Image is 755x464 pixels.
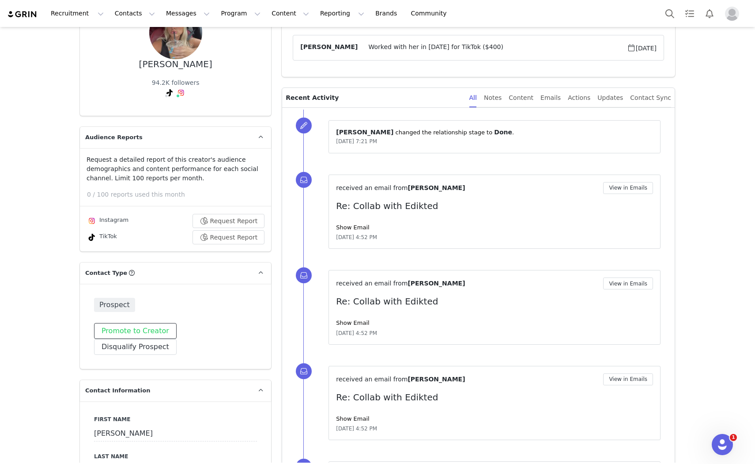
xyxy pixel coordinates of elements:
[266,4,314,23] button: Content
[161,4,215,23] button: Messages
[85,133,143,142] span: Audience Reports
[336,329,377,337] span: [DATE] 4:52 PM
[603,278,653,289] button: View in Emails
[7,10,38,19] img: grin logo
[193,214,265,228] button: Request Report
[109,4,160,23] button: Contacts
[336,376,408,383] span: received an email from
[336,233,377,241] span: [DATE] 4:52 PM
[87,216,128,226] div: Instagram
[87,190,271,199] p: 0 / 100 reports used this month
[336,138,377,145] span: [DATE] 7:21 PM
[94,323,177,339] button: Promote to Creator
[336,224,369,231] a: Show Email
[484,88,502,108] div: Notes
[720,7,748,21] button: Profile
[94,298,135,312] span: Prospect
[87,232,117,243] div: TikTok
[300,42,358,53] span: [PERSON_NAME]
[494,129,512,136] span: Done
[336,319,369,326] a: Show Email
[215,4,266,23] button: Program
[94,453,257,460] label: Last Name
[408,184,465,191] span: [PERSON_NAME]
[408,280,465,287] span: [PERSON_NAME]
[509,88,533,108] div: Content
[94,339,177,355] button: Disqualify Prospect
[630,88,671,108] div: Contact Sync
[94,415,257,423] label: First Name
[336,425,377,433] span: [DATE] 4:52 PM
[152,78,200,87] div: 94.2K followers
[336,295,653,308] p: Re: Collab with Edikted
[336,129,393,136] span: [PERSON_NAME]
[725,7,739,21] img: placeholder-profile.jpg
[336,391,653,404] p: Re: Collab with Edikted
[85,269,127,278] span: Contact Type
[87,155,264,183] p: Request a detailed report of this creator's audience demographics and content performance for eac...
[336,184,408,191] span: received an email from
[730,434,737,441] span: 1
[406,4,456,23] a: Community
[408,376,465,383] span: [PERSON_NAME]
[336,415,369,422] a: Show Email
[149,6,202,59] img: 2274b515-4afd-48ce-8ea7-9a5d43104eaa.jpg
[370,4,405,23] a: Brands
[45,4,109,23] button: Recruitment
[139,59,212,69] div: [PERSON_NAME]
[540,88,561,108] div: Emails
[603,373,653,385] button: View in Emails
[712,434,733,455] iframe: Intercom live chat
[603,182,653,194] button: View in Emails
[177,89,185,96] img: instagram.svg
[568,88,590,108] div: Actions
[680,4,699,23] a: Tasks
[193,230,265,244] button: Request Report
[336,280,408,287] span: received an email from
[660,4,679,23] button: Search
[88,217,95,224] img: instagram.svg
[597,88,623,108] div: Updates
[700,4,719,23] button: Notifications
[286,88,462,107] p: Recent Activity
[627,42,657,53] span: [DATE]
[85,386,150,395] span: Contact Information
[336,199,653,213] p: Re: Collab with Edikted
[315,4,370,23] button: Reporting
[358,42,627,53] span: Worked with her in [DATE] for TikTok ($400)
[469,88,477,108] div: All
[336,128,653,137] p: ⁨ ⁩ changed the ⁨relationship⁩ stage to ⁨ ⁩.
